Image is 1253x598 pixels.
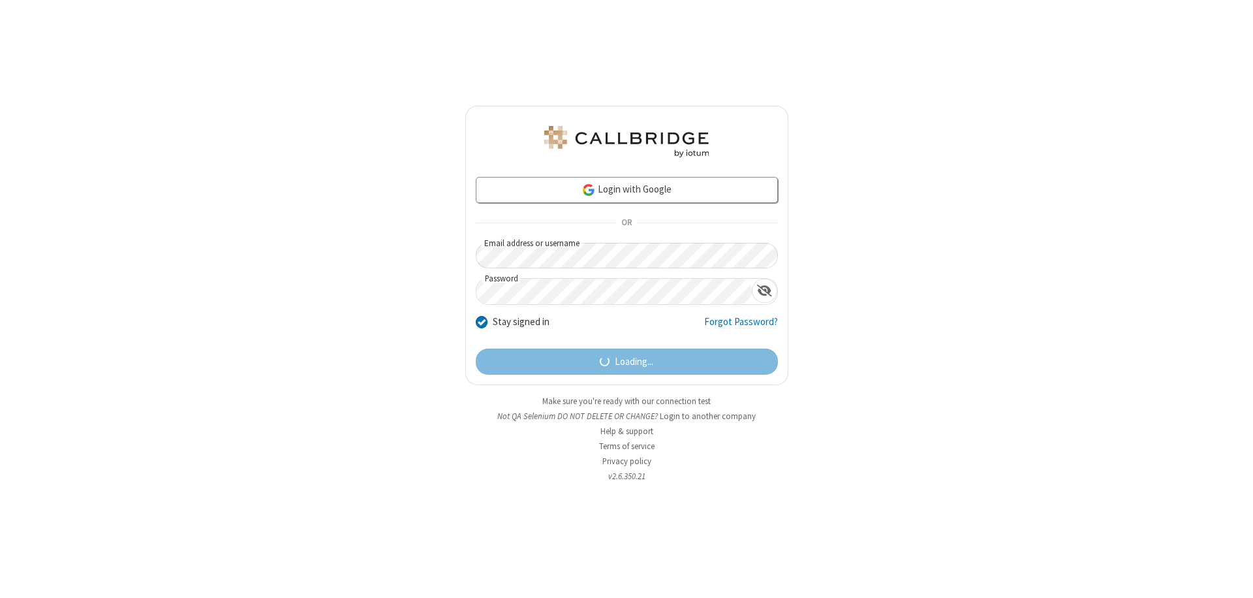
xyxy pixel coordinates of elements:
a: Privacy policy [602,456,651,467]
a: Terms of service [599,441,655,452]
span: Loading... [615,354,653,370]
span: OR [616,214,637,232]
div: Show password [752,279,777,303]
li: Not QA Selenium DO NOT DELETE OR CHANGE? [465,410,788,422]
label: Stay signed in [493,315,549,330]
a: Forgot Password? [704,315,778,339]
button: Loading... [476,349,778,375]
img: QA Selenium DO NOT DELETE OR CHANGE [542,126,711,157]
button: Login to another company [660,410,756,422]
input: Email address or username [476,243,778,268]
img: google-icon.png [581,183,596,197]
a: Login with Google [476,177,778,203]
a: Help & support [600,426,653,437]
input: Password [476,279,752,304]
a: Make sure you're ready with our connection test [542,396,711,407]
iframe: Chat [1220,564,1243,589]
li: v2.6.350.21 [465,470,788,482]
